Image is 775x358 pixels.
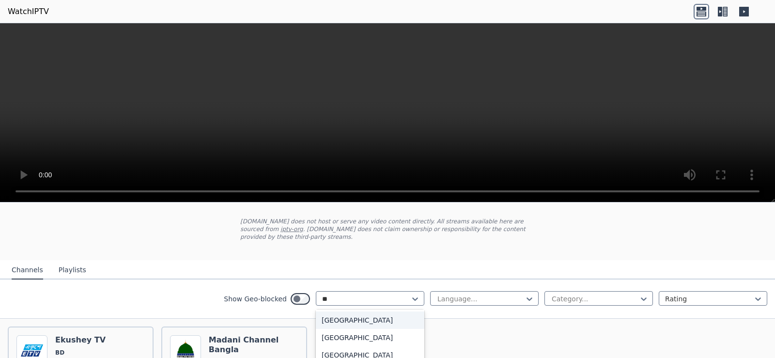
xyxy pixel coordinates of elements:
[55,349,64,357] span: BD
[316,329,424,346] div: [GEOGRAPHIC_DATA]
[59,261,86,280] button: Playlists
[209,335,298,355] h6: Madani Channel Bangla
[240,218,535,241] p: [DOMAIN_NAME] does not host or serve any video content directly. All streams available here are s...
[12,261,43,280] button: Channels
[55,335,106,345] h6: Ekushey TV
[8,6,49,17] a: WatchIPTV
[316,311,424,329] div: [GEOGRAPHIC_DATA]
[280,226,303,233] a: iptv-org
[224,294,287,304] label: Show Geo-blocked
